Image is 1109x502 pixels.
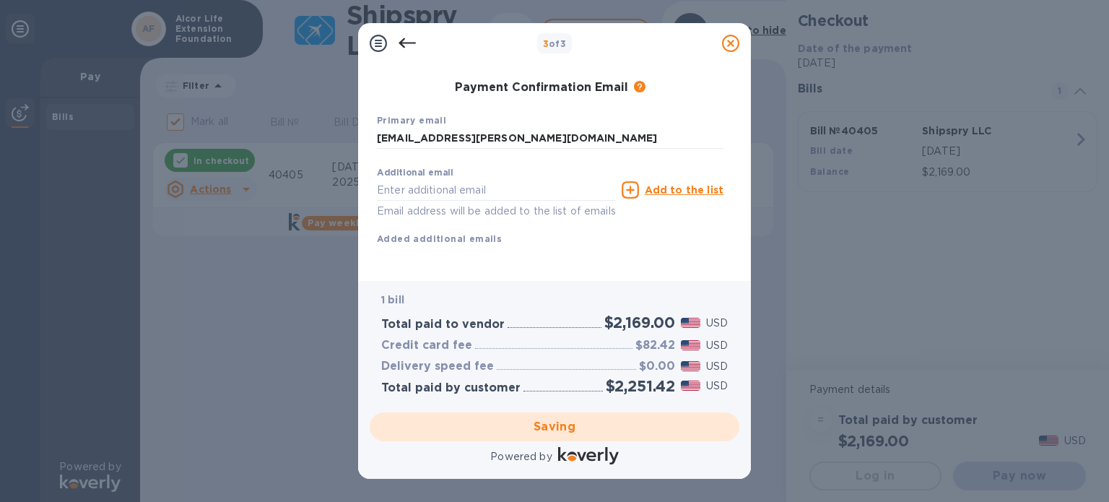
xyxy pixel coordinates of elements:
img: Logo [558,447,619,464]
p: USD [706,316,728,331]
h3: Delivery speed fee [381,360,494,373]
p: USD [706,338,728,353]
b: Added additional emails [377,233,502,244]
h3: $0.00 [639,360,675,373]
h3: Total paid to vendor [381,318,505,332]
h3: Total paid by customer [381,381,521,395]
input: Enter additional email [377,179,616,201]
img: USD [681,340,700,350]
b: 1 bill [381,294,404,306]
b: of 3 [543,38,567,49]
label: Additional email [377,169,453,178]
p: USD [706,359,728,374]
h3: Payment Confirmation Email [455,81,628,95]
b: Primary email [377,115,446,126]
img: USD [681,381,700,391]
p: Powered by [490,449,552,464]
img: USD [681,361,700,371]
p: USD [706,378,728,394]
h3: Credit card fee [381,339,472,352]
u: Add to the list [645,184,723,196]
input: Enter your primary name [377,128,723,150]
p: Email address will be added to the list of emails [377,203,616,220]
h2: $2,169.00 [604,313,675,332]
h2: $2,251.42 [606,377,675,395]
h3: $82.42 [635,339,675,352]
span: 3 [543,38,549,49]
img: USD [681,318,700,328]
